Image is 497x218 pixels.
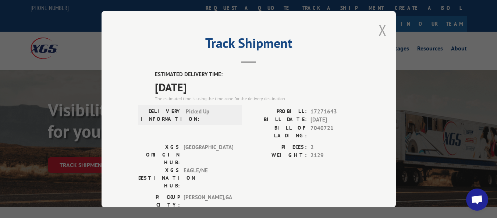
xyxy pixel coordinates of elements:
[249,116,307,124] label: BILL DATE:
[310,116,359,124] span: [DATE]
[184,166,233,189] span: EAGLE/NE
[138,143,180,166] label: XGS ORIGIN HUB:
[310,107,359,116] span: 17271643
[138,193,180,208] label: PICKUP CITY:
[249,124,307,139] label: BILL OF LADING:
[249,143,307,151] label: PIECES:
[249,107,307,116] label: PROBILL:
[184,143,233,166] span: [GEOGRAPHIC_DATA]
[155,70,359,79] label: ESTIMATED DELIVERY TIME:
[141,107,182,123] label: DELIVERY INFORMATION:
[155,95,359,102] div: The estimated time is using the time zone for the delivery destination.
[138,166,180,189] label: XGS DESTINATION HUB:
[310,151,359,160] span: 2129
[310,143,359,151] span: 2
[310,124,359,139] span: 7040721
[155,78,359,95] span: [DATE]
[466,189,488,211] div: Open chat
[184,193,233,208] span: [PERSON_NAME] , GA
[379,20,387,40] button: Close modal
[186,107,235,123] span: Picked Up
[138,38,359,52] h2: Track Shipment
[249,151,307,160] label: WEIGHT:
